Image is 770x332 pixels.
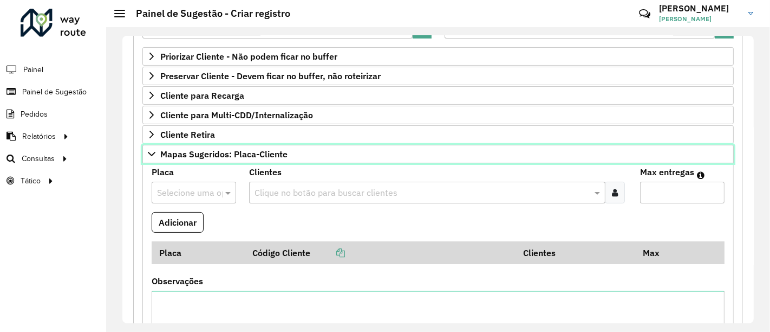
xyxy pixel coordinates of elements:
[310,247,345,258] a: Copiar
[152,274,203,288] label: Observações
[160,91,244,100] span: Cliente para Recarga
[142,47,734,66] a: Priorizar Cliente - Não podem ficar no buffer
[633,2,656,25] a: Contato Rápido
[249,165,282,178] label: Clientes
[160,52,337,61] span: Priorizar Cliente - Não podem ficar no buffer
[635,241,678,264] th: Max
[125,8,290,20] h2: Painel de Sugestão - Criar registro
[142,67,734,85] a: Preservar Cliente - Devem ficar no buffer, não roteirizar
[142,125,734,144] a: Cliente Retira
[142,86,734,105] a: Cliente para Recarga
[22,86,87,98] span: Painel de Sugestão
[23,64,43,75] span: Painel
[160,150,288,158] span: Mapas Sugeridos: Placa-Cliente
[142,106,734,124] a: Cliente para Multi-CDD/Internalização
[22,131,56,142] span: Relatórios
[659,3,740,14] h3: [PERSON_NAME]
[160,130,215,139] span: Cliente Retira
[160,72,381,80] span: Preservar Cliente - Devem ficar no buffer, não roteirizar
[21,175,41,187] span: Tático
[640,165,694,178] label: Max entregas
[152,241,245,264] th: Placa
[697,171,704,180] em: Máximo de clientes que serão colocados na mesma rota com os clientes informados
[516,241,635,264] th: Clientes
[152,212,204,233] button: Adicionar
[152,165,174,178] label: Placa
[245,241,515,264] th: Código Cliente
[160,111,313,119] span: Cliente para Multi-CDD/Internalização
[22,153,55,164] span: Consultas
[21,108,48,120] span: Pedidos
[142,145,734,163] a: Mapas Sugeridos: Placa-Cliente
[659,14,740,24] span: [PERSON_NAME]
